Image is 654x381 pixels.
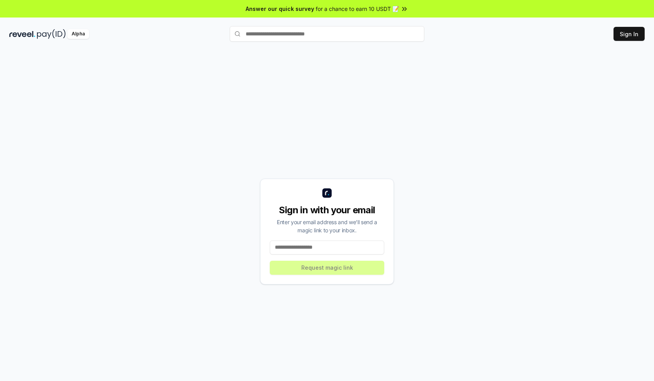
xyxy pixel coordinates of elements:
[270,204,384,216] div: Sign in with your email
[614,27,645,41] button: Sign In
[9,29,35,39] img: reveel_dark
[322,188,332,198] img: logo_small
[37,29,66,39] img: pay_id
[316,5,399,13] span: for a chance to earn 10 USDT 📝
[246,5,314,13] span: Answer our quick survey
[270,218,384,234] div: Enter your email address and we’ll send a magic link to your inbox.
[67,29,89,39] div: Alpha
